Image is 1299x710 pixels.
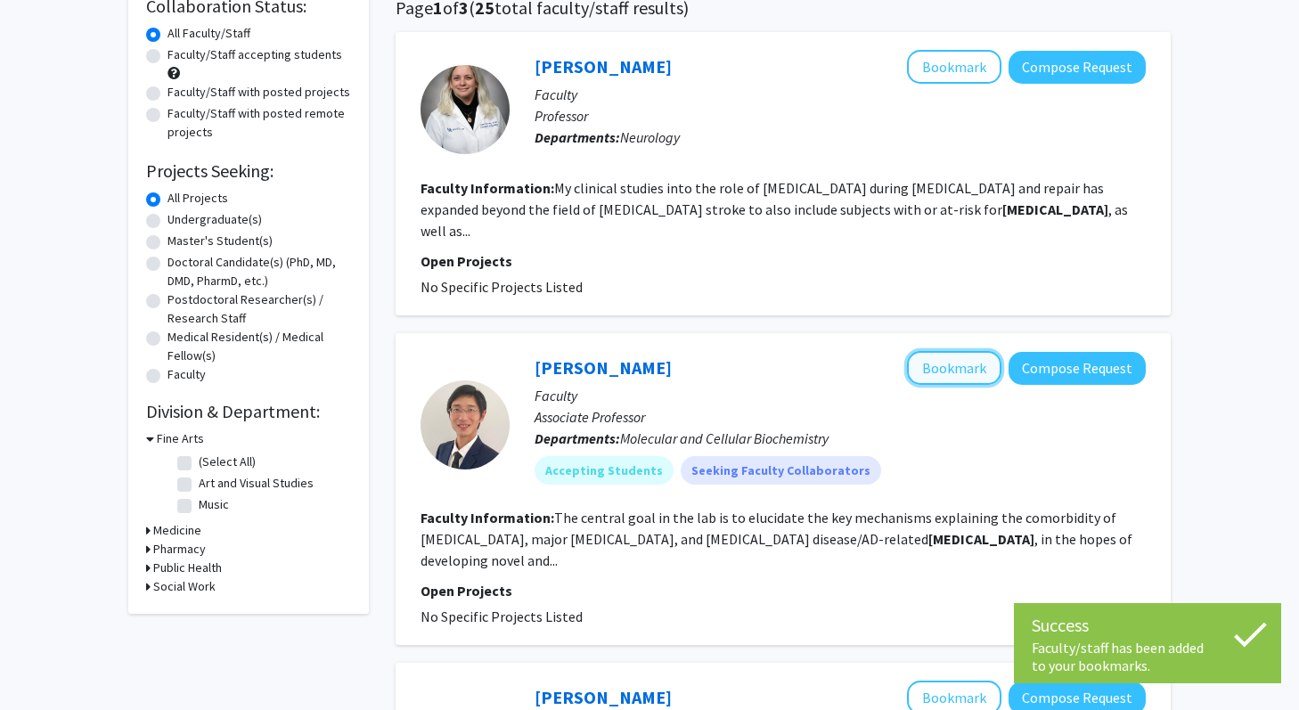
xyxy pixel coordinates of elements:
button: Compose Request to Weikang Cai [1009,352,1146,385]
label: Faculty/Staff accepting students [167,45,342,64]
mat-chip: Accepting Students [535,456,674,485]
b: Faculty Information: [421,509,554,526]
fg-read-more: My clinical studies into the role of [MEDICAL_DATA] during [MEDICAL_DATA] and repair has expanded... [421,179,1128,240]
span: No Specific Projects Listed [421,278,583,296]
label: Master's Student(s) [167,232,273,250]
h2: Projects Seeking: [146,160,351,182]
label: Medical Resident(s) / Medical Fellow(s) [167,328,351,365]
h3: Public Health [153,559,222,577]
label: Postdoctoral Researcher(s) / Research Staff [167,290,351,328]
label: Faculty/Staff with posted projects [167,83,350,102]
label: Undergraduate(s) [167,210,262,229]
button: Add Ann Stowe to Bookmarks [907,50,1001,84]
label: Doctoral Candidate(s) (PhD, MD, DMD, PharmD, etc.) [167,253,351,290]
b: Departments: [535,429,620,447]
p: Associate Professor [535,406,1146,428]
label: (Select All) [199,453,256,471]
h3: Pharmacy [153,540,206,559]
p: Open Projects [421,580,1146,601]
fg-read-more: The central goal in the lab is to elucidate the key mechanisms explaining the comorbidity of [MED... [421,509,1132,569]
label: Faculty [167,365,206,384]
h3: Medicine [153,521,201,540]
label: Art and Visual Studies [199,474,314,493]
a: [PERSON_NAME] [535,686,672,708]
h3: Social Work [153,577,216,596]
label: Music [199,495,229,514]
label: All Faculty/Staff [167,24,250,43]
span: Neurology [620,128,680,146]
h2: Division & Department: [146,401,351,422]
mat-chip: Seeking Faculty Collaborators [681,456,881,485]
b: [MEDICAL_DATA] [928,530,1034,548]
h3: Fine Arts [157,429,204,448]
a: [PERSON_NAME] [535,356,672,379]
a: [PERSON_NAME] [535,55,672,78]
span: No Specific Projects Listed [421,608,583,625]
label: Faculty/Staff with posted remote projects [167,104,351,142]
b: Departments: [535,128,620,146]
span: Molecular and Cellular Biochemistry [620,429,829,447]
div: Success [1032,612,1263,639]
label: All Projects [167,189,228,208]
div: Faculty/staff has been added to your bookmarks. [1032,639,1263,674]
button: Compose Request to Ann Stowe [1009,51,1146,84]
p: Professor [535,105,1146,126]
p: Faculty [535,385,1146,406]
button: Add Weikang Cai to Bookmarks [907,351,1001,385]
p: Open Projects [421,250,1146,272]
iframe: Chat [13,630,76,697]
p: Faculty [535,84,1146,105]
b: [MEDICAL_DATA] [1002,200,1108,218]
b: Faculty Information: [421,179,554,197]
